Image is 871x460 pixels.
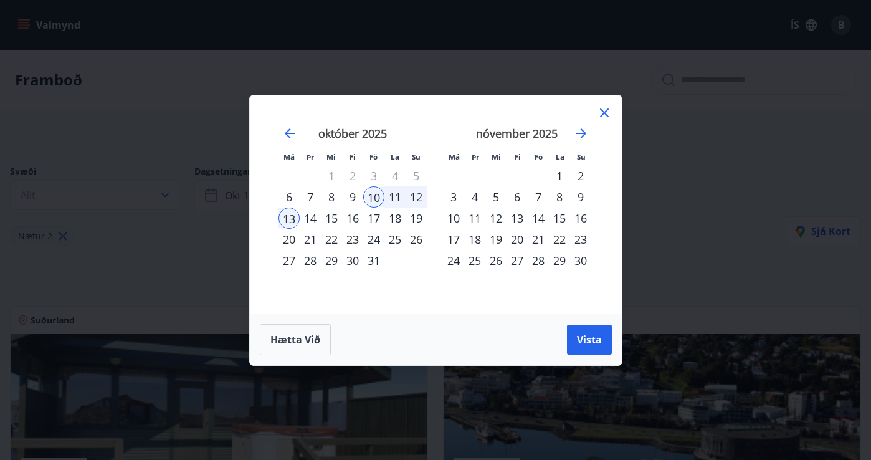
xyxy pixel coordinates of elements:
td: Choose miðvikudagur, 5. nóvember 2025 as your check-in date. It’s available. [485,186,507,208]
div: 17 [443,229,464,250]
td: Choose fimmtudagur, 13. nóvember 2025 as your check-in date. It’s available. [507,208,528,229]
small: Fö [369,152,378,161]
div: 22 [321,229,342,250]
div: 22 [549,229,570,250]
td: Choose miðvikudagur, 19. nóvember 2025 as your check-in date. It’s available. [485,229,507,250]
div: 28 [528,250,549,271]
td: Not available. fimmtudagur, 2. október 2025 [342,165,363,186]
div: 20 [507,229,528,250]
small: Fi [350,152,356,161]
td: Choose fimmtudagur, 6. nóvember 2025 as your check-in date. It’s available. [507,186,528,208]
td: Choose þriðjudagur, 11. nóvember 2025 as your check-in date. It’s available. [464,208,485,229]
div: 7 [300,186,321,208]
div: 31 [363,250,384,271]
td: Choose mánudagur, 6. október 2025 as your check-in date. It’s available. [278,186,300,208]
td: Choose sunnudagur, 30. nóvember 2025 as your check-in date. It’s available. [570,250,591,271]
td: Choose föstudagur, 24. október 2025 as your check-in date. It’s available. [363,229,384,250]
div: 26 [485,250,507,271]
td: Choose þriðjudagur, 14. október 2025 as your check-in date. It’s available. [300,208,321,229]
div: 6 [507,186,528,208]
div: 8 [549,186,570,208]
div: 17 [363,208,384,229]
div: 23 [570,229,591,250]
td: Choose þriðjudagur, 18. nóvember 2025 as your check-in date. It’s available. [464,229,485,250]
td: Choose fimmtudagur, 23. október 2025 as your check-in date. It’s available. [342,229,363,250]
small: Fi [515,152,521,161]
div: 18 [384,208,406,229]
div: 24 [443,250,464,271]
div: 11 [464,208,485,229]
div: 20 [278,229,300,250]
td: Choose mánudagur, 10. nóvember 2025 as your check-in date. It’s available. [443,208,464,229]
td: Choose laugardagur, 29. nóvember 2025 as your check-in date. It’s available. [549,250,570,271]
div: 16 [570,208,591,229]
div: 16 [342,208,363,229]
td: Choose miðvikudagur, 8. október 2025 as your check-in date. It’s available. [321,186,342,208]
div: 10 [363,186,384,208]
small: Má [449,152,460,161]
td: Choose mánudagur, 3. nóvember 2025 as your check-in date. It’s available. [443,186,464,208]
div: 30 [570,250,591,271]
td: Choose laugardagur, 8. nóvember 2025 as your check-in date. It’s available. [549,186,570,208]
small: La [556,152,564,161]
div: Move forward to switch to the next month. [574,126,589,141]
div: 9 [342,186,363,208]
div: 5 [485,186,507,208]
div: 10 [443,208,464,229]
div: 21 [300,229,321,250]
td: Choose sunnudagur, 16. nóvember 2025 as your check-in date. It’s available. [570,208,591,229]
td: Choose mánudagur, 20. október 2025 as your check-in date. It’s available. [278,229,300,250]
td: Not available. föstudagur, 3. október 2025 [363,165,384,186]
td: Selected. laugardagur, 11. október 2025 [384,186,406,208]
strong: október 2025 [318,126,387,141]
td: Choose mánudagur, 27. október 2025 as your check-in date. It’s available. [278,250,300,271]
small: Má [283,152,295,161]
td: Choose fimmtudagur, 16. október 2025 as your check-in date. It’s available. [342,208,363,229]
span: Hætta við [270,333,320,347]
td: Choose miðvikudagur, 26. nóvember 2025 as your check-in date. It’s available. [485,250,507,271]
small: Þr [472,152,479,161]
td: Choose laugardagur, 15. nóvember 2025 as your check-in date. It’s available. [549,208,570,229]
div: 29 [549,250,570,271]
div: 14 [300,208,321,229]
button: Hætta við [260,324,331,355]
td: Choose fimmtudagur, 30. október 2025 as your check-in date. It’s available. [342,250,363,271]
td: Choose þriðjudagur, 21. október 2025 as your check-in date. It’s available. [300,229,321,250]
div: 26 [406,229,427,250]
td: Not available. sunnudagur, 5. október 2025 [406,165,427,186]
td: Choose sunnudagur, 26. október 2025 as your check-in date. It’s available. [406,229,427,250]
div: 19 [485,229,507,250]
div: 18 [464,229,485,250]
td: Choose laugardagur, 25. október 2025 as your check-in date. It’s available. [384,229,406,250]
small: Mi [326,152,336,161]
div: 2 [570,165,591,186]
td: Not available. laugardagur, 4. október 2025 [384,165,406,186]
div: 15 [549,208,570,229]
td: Choose sunnudagur, 19. október 2025 as your check-in date. It’s available. [406,208,427,229]
div: 7 [528,186,549,208]
small: Mi [492,152,501,161]
div: 1 [549,165,570,186]
td: Choose mánudagur, 17. nóvember 2025 as your check-in date. It’s available. [443,229,464,250]
div: 15 [321,208,342,229]
div: 24 [363,229,384,250]
td: Choose laugardagur, 18. október 2025 as your check-in date. It’s available. [384,208,406,229]
td: Choose miðvikudagur, 22. október 2025 as your check-in date. It’s available. [321,229,342,250]
div: 8 [321,186,342,208]
td: Choose föstudagur, 14. nóvember 2025 as your check-in date. It’s available. [528,208,549,229]
small: Fö [535,152,543,161]
small: Þr [307,152,314,161]
td: Choose fimmtudagur, 9. október 2025 as your check-in date. It’s available. [342,186,363,208]
div: 13 [507,208,528,229]
td: Choose laugardagur, 22. nóvember 2025 as your check-in date. It’s available. [549,229,570,250]
td: Choose þriðjudagur, 4. nóvember 2025 as your check-in date. It’s available. [464,186,485,208]
td: Choose miðvikudagur, 29. október 2025 as your check-in date. It’s available. [321,250,342,271]
div: 9 [570,186,591,208]
td: Choose miðvikudagur, 12. nóvember 2025 as your check-in date. It’s available. [485,208,507,229]
div: 4 [464,186,485,208]
td: Selected as end date. mánudagur, 13. október 2025 [278,208,300,229]
td: Selected as start date. föstudagur, 10. október 2025 [363,186,384,208]
div: Move backward to switch to the previous month. [282,126,297,141]
td: Choose mánudagur, 24. nóvember 2025 as your check-in date. It’s available. [443,250,464,271]
small: Su [577,152,586,161]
